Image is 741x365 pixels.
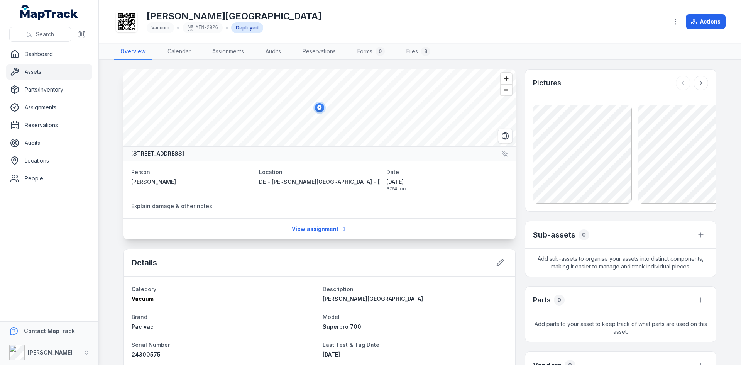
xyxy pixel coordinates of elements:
[132,323,154,330] span: Pac vac
[259,178,381,186] a: DE - [PERSON_NAME][GEOGRAPHIC_DATA] - [GEOGRAPHIC_DATA] - 89319
[36,31,54,38] span: Search
[525,249,716,277] span: Add sub-assets to organise your assets into distinct components, making it easier to manage and t...
[131,178,253,186] a: [PERSON_NAME]
[351,44,391,60] a: Forms0
[206,44,250,60] a: Assignments
[183,22,223,33] div: MEN-2926
[323,351,340,358] time: 9/18/2025, 12:25:00 AM
[132,351,161,358] span: 24300575
[132,257,157,268] h2: Details
[579,229,589,240] div: 0
[131,203,212,209] span: Explain damage & other notes
[132,286,156,292] span: Category
[533,229,575,240] h2: Sub-assets
[421,47,430,56] div: 8
[386,169,399,175] span: Date
[123,69,516,146] canvas: Map
[20,5,78,20] a: MapTrack
[323,314,340,320] span: Model
[525,314,716,342] span: Add parts to your asset to keep track of what parts are used on this asset.
[686,14,726,29] button: Actions
[131,169,150,175] span: Person
[498,129,513,143] button: Switch to Satellite View
[259,169,283,175] span: Location
[6,135,92,151] a: Audits
[132,341,170,348] span: Serial Number
[323,351,340,358] span: [DATE]
[6,100,92,115] a: Assignments
[6,82,92,97] a: Parts/Inventory
[259,178,457,185] span: DE - [PERSON_NAME][GEOGRAPHIC_DATA] - [GEOGRAPHIC_DATA] - 89319
[132,295,154,302] span: Vacuum
[554,295,565,306] div: 0
[24,328,75,334] strong: Contact MapTrack
[6,171,92,186] a: People
[533,295,551,306] h3: Parts
[114,44,152,60] a: Overview
[386,178,508,186] span: [DATE]
[501,73,512,84] button: Zoom in
[6,117,92,133] a: Reservations
[147,10,321,22] h1: [PERSON_NAME][GEOGRAPHIC_DATA]
[501,84,512,95] button: Zoom out
[6,46,92,62] a: Dashboard
[287,222,353,236] a: View assignment
[386,186,508,192] span: 3:24 pm
[131,150,184,158] strong: [STREET_ADDRESS]
[323,323,361,330] span: Superpro 700
[323,295,423,302] span: [PERSON_NAME][GEOGRAPHIC_DATA]
[533,78,561,88] h3: Pictures
[6,64,92,80] a: Assets
[231,22,263,33] div: Deployed
[296,44,342,60] a: Reservations
[28,349,73,356] strong: [PERSON_NAME]
[386,178,508,192] time: 8/14/2025, 3:24:20 PM
[323,341,379,348] span: Last Test & Tag Date
[323,286,354,292] span: Description
[400,44,436,60] a: Files8
[151,25,169,31] span: Vacuum
[132,314,147,320] span: Brand
[259,44,287,60] a: Audits
[6,153,92,168] a: Locations
[161,44,197,60] a: Calendar
[9,27,71,42] button: Search
[376,47,385,56] div: 0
